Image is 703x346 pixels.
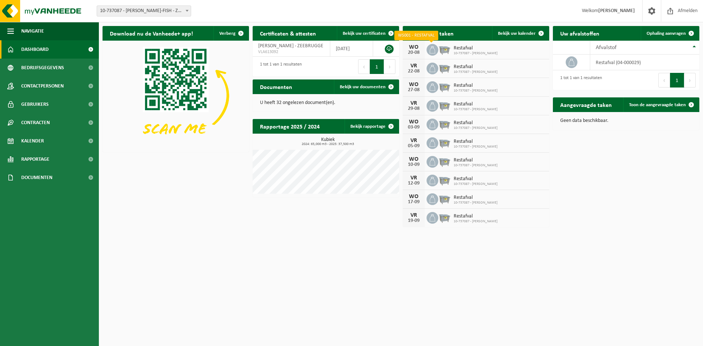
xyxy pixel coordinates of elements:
[406,88,421,93] div: 27-08
[492,26,548,41] a: Bekijk uw kalender
[623,97,699,112] a: Toon de aangevraagde taken
[454,126,498,130] span: 10-737087 - [PERSON_NAME]
[97,5,191,16] span: 10-737087 - PETER-FISH - ZEEBRUGGE
[498,31,536,36] span: Bekijk uw kalender
[406,125,421,130] div: 03-09
[406,156,421,162] div: WO
[219,31,235,36] span: Verberg
[406,44,421,50] div: WO
[343,31,386,36] span: Bekijk uw certificaten
[256,142,399,146] span: 2024: 65,000 m3 - 2025: 37,500 m3
[438,43,451,55] img: WB-2500-GAL-GY-04
[438,80,451,93] img: WB-2500-GAL-GY-04
[454,176,498,182] span: Restafval
[406,100,421,106] div: VR
[438,211,451,223] img: WB-2500-GAL-GY-04
[21,95,49,114] span: Gebruikers
[406,194,421,200] div: WO
[454,107,498,112] span: 10-737087 - [PERSON_NAME]
[21,168,52,187] span: Documenten
[337,26,398,41] a: Bekijk uw certificaten
[658,73,670,88] button: Previous
[213,26,248,41] button: Verberg
[406,175,421,181] div: VR
[253,26,323,40] h2: Certificaten & attesten
[21,59,64,77] span: Bedrijfsgegevens
[406,218,421,223] div: 19-09
[406,138,421,144] div: VR
[330,41,373,57] td: [DATE]
[454,70,498,74] span: 10-737087 - [PERSON_NAME]
[454,120,498,126] span: Restafval
[454,101,498,107] span: Restafval
[21,40,49,59] span: Dashboard
[258,43,323,49] span: [PERSON_NAME] - ZEEBRUGGE
[454,182,498,186] span: 10-737087 - [PERSON_NAME]
[438,192,451,205] img: WB-2500-GAL-GY-04
[253,119,327,133] h2: Rapportage 2025 / 2024
[553,97,619,112] h2: Aangevraagde taken
[358,59,370,74] button: Previous
[438,174,451,186] img: WB-2500-GAL-GY-04
[260,100,392,105] p: U heeft 32 ongelezen document(en).
[454,139,498,145] span: Restafval
[454,145,498,149] span: 10-737087 - [PERSON_NAME]
[406,69,421,74] div: 22-08
[21,114,50,132] span: Contracten
[406,144,421,149] div: 05-09
[21,150,49,168] span: Rapportage
[598,8,635,14] strong: [PERSON_NAME]
[438,155,451,167] img: WB-2500-GAL-GY-04
[647,31,686,36] span: Ophaling aanvragen
[403,26,461,40] h2: Ingeplande taken
[454,163,498,168] span: 10-737087 - [PERSON_NAME]
[454,219,498,224] span: 10-737087 - [PERSON_NAME]
[21,77,64,95] span: Contactpersonen
[406,50,421,55] div: 20-08
[560,118,692,123] p: Geen data beschikbaar.
[438,99,451,111] img: WB-2500-GAL-GY-04
[406,181,421,186] div: 12-09
[438,136,451,149] img: WB-2500-GAL-GY-04
[553,26,607,40] h2: Uw afvalstoffen
[557,72,602,88] div: 1 tot 1 van 1 resultaten
[345,119,398,134] a: Bekijk rapportage
[340,85,386,89] span: Bekijk uw documenten
[253,79,300,94] h2: Documenten
[406,63,421,69] div: VR
[103,26,200,40] h2: Download nu de Vanheede+ app!
[406,162,421,167] div: 10-09
[454,89,498,93] span: 10-737087 - [PERSON_NAME]
[438,62,451,74] img: WB-2500-GAL-GY-04
[438,118,451,130] img: WB-2500-GAL-GY-04
[454,213,498,219] span: Restafval
[454,157,498,163] span: Restafval
[103,41,249,150] img: Download de VHEPlus App
[256,59,302,75] div: 1 tot 1 van 1 resultaten
[590,55,699,70] td: restafval (04-000029)
[406,200,421,205] div: 17-09
[684,73,696,88] button: Next
[97,6,191,16] span: 10-737087 - PETER-FISH - ZEEBRUGGE
[406,212,421,218] div: VR
[670,73,684,88] button: 1
[641,26,699,41] a: Ophaling aanvragen
[334,79,398,94] a: Bekijk uw documenten
[454,64,498,70] span: Restafval
[384,59,395,74] button: Next
[454,195,498,201] span: Restafval
[629,103,686,107] span: Toon de aangevraagde taken
[406,106,421,111] div: 29-08
[596,45,617,51] span: Afvalstof
[454,83,498,89] span: Restafval
[256,137,399,146] h3: Kubiek
[406,119,421,125] div: WO
[454,201,498,205] span: 10-737087 - [PERSON_NAME]
[21,22,44,40] span: Navigatie
[454,51,498,56] span: 10-737087 - [PERSON_NAME]
[258,49,324,55] span: VLA613092
[454,45,498,51] span: Restafval
[406,82,421,88] div: WO
[21,132,44,150] span: Kalender
[370,59,384,74] button: 1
